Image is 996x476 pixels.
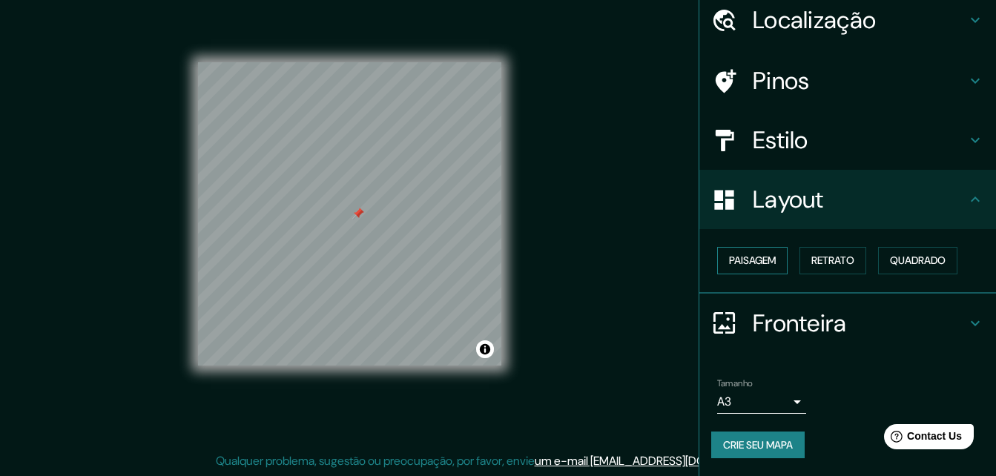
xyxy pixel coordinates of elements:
[753,66,966,96] h4: Pinos
[753,125,966,155] h4: Estilo
[799,247,866,274] button: Retrato
[878,247,957,274] button: Quadrado
[711,432,805,459] button: Crie seu mapa
[753,185,966,214] h4: Layout
[890,251,946,270] font: Quadrado
[699,170,996,229] div: Layout
[717,390,806,414] div: A3
[699,294,996,353] div: Fronteira
[198,62,501,366] canvas: Mapa
[535,453,774,469] a: um e-mail [EMAIL_ADDRESS][DOMAIN_NAME]
[753,308,966,338] h4: Fronteira
[729,251,776,270] font: Paisagem
[699,51,996,110] div: Pinos
[476,340,494,358] button: Alternar atribuição
[717,247,788,274] button: Paisagem
[216,452,776,470] p: Qualquer problema, sugestão ou preocupação, por favor, envie .
[717,377,753,389] label: Tamanho
[753,5,966,35] h4: Localização
[723,436,793,454] font: Crie seu mapa
[811,251,854,270] font: Retrato
[699,110,996,170] div: Estilo
[864,418,980,460] iframe: Help widget launcher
